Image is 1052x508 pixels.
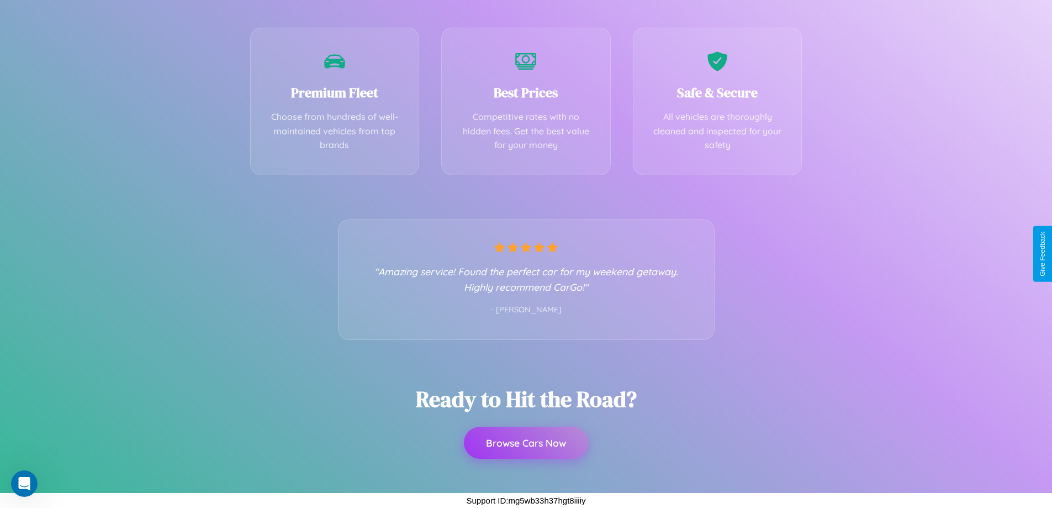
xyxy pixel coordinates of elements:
[650,110,785,153] p: All vehicles are thoroughly cleaned and inspected for your safety
[11,470,38,497] iframe: Intercom live chat
[1039,232,1046,276] div: Give Feedback
[416,384,637,414] h2: Ready to Hit the Road?
[361,264,692,295] p: "Amazing service! Found the perfect car for my weekend getaway. Highly recommend CarGo!"
[467,493,586,508] p: Support ID: mg5wb33h37hgt8iiiiy
[267,110,403,153] p: Choose from hundreds of well-maintained vehicles from top brands
[464,427,588,459] button: Browse Cars Now
[361,303,692,317] p: - [PERSON_NAME]
[267,83,403,102] h3: Premium Fleet
[650,83,785,102] h3: Safe & Secure
[458,110,594,153] p: Competitive rates with no hidden fees. Get the best value for your money
[458,83,594,102] h3: Best Prices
